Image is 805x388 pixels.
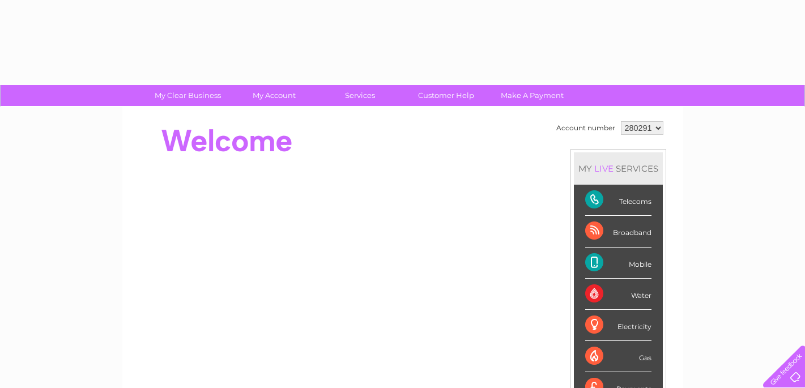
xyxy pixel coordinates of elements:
a: Customer Help [399,85,493,106]
div: MY SERVICES [574,152,663,185]
div: Broadband [585,216,651,247]
a: Services [313,85,407,106]
div: Gas [585,341,651,372]
a: Make A Payment [485,85,579,106]
div: Telecoms [585,185,651,216]
div: Water [585,279,651,310]
td: Account number [553,118,618,138]
a: My Clear Business [141,85,235,106]
a: My Account [227,85,321,106]
div: LIVE [592,163,616,174]
div: Mobile [585,248,651,279]
div: Electricity [585,310,651,341]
